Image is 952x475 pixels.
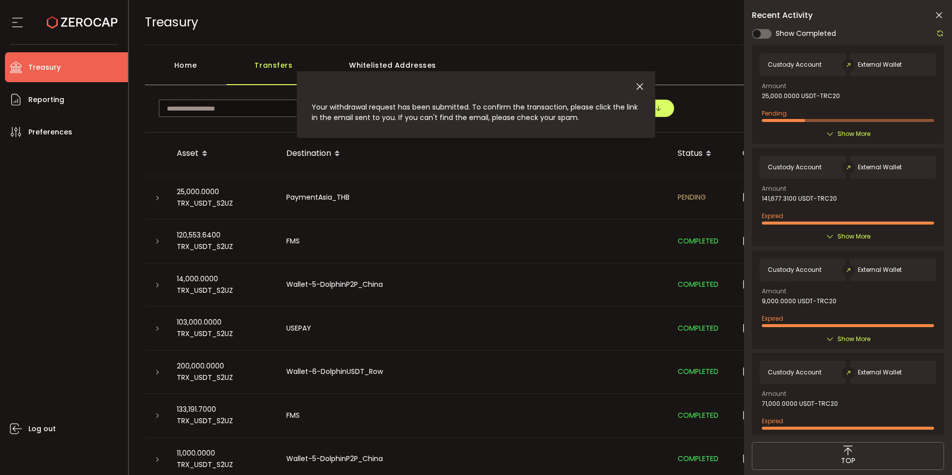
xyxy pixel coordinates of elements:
span: External Wallet [858,369,902,376]
span: 141,677.3100 USDT-TRC20 [762,195,837,202]
span: Show More [837,334,870,344]
span: Amount [762,83,786,89]
div: dialog [297,71,655,138]
span: Expired [762,417,783,425]
span: Show Completed [776,28,836,39]
span: 9,000.0000 USDT-TRC20 [762,298,836,305]
span: Amount [762,186,786,192]
span: TOP [841,456,855,466]
span: Show More [837,129,870,139]
span: 71,000.0000 USDT-TRC20 [762,400,838,407]
span: Expired [762,314,783,323]
span: Your withdrawal request has been submitted. To confirm the transaction, please click the link in ... [312,102,638,122]
span: Custody Account [768,369,822,376]
span: Amount [762,288,786,294]
span: 25,000.0000 USDT-TRC20 [762,93,840,100]
iframe: Chat Widget [902,427,952,475]
span: External Wallet [858,266,902,273]
span: External Wallet [858,61,902,68]
span: External Wallet [858,164,902,171]
span: Custody Account [768,61,822,68]
span: Recent Activity [752,11,813,19]
span: Custody Account [768,164,822,171]
span: Custody Account [768,266,822,273]
span: Expired [762,212,783,220]
span: Amount [762,391,786,397]
button: Close [634,81,645,93]
span: Show More [837,232,870,241]
span: Pending [762,109,787,118]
